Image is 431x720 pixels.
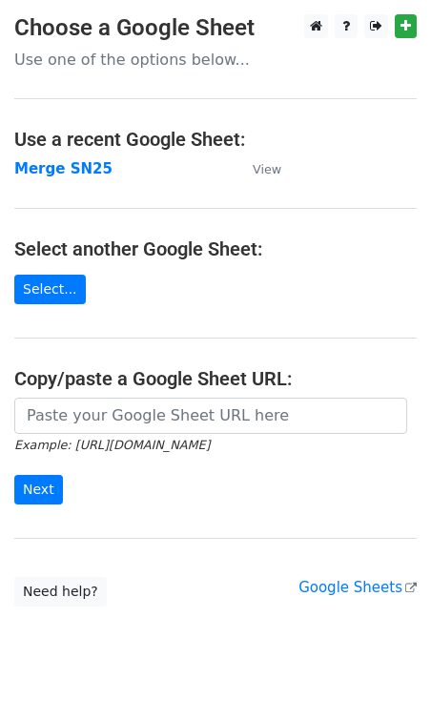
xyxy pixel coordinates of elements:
[253,162,281,176] small: View
[14,275,86,304] a: Select...
[14,160,113,177] a: Merge SN25
[234,160,281,177] a: View
[14,475,63,504] input: Next
[14,237,417,260] h4: Select another Google Sheet:
[298,579,417,596] a: Google Sheets
[14,14,417,42] h3: Choose a Google Sheet
[14,128,417,151] h4: Use a recent Google Sheet:
[14,577,107,607] a: Need help?
[14,367,417,390] h4: Copy/paste a Google Sheet URL:
[14,50,417,70] p: Use one of the options below...
[14,398,407,434] input: Paste your Google Sheet URL here
[14,438,210,452] small: Example: [URL][DOMAIN_NAME]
